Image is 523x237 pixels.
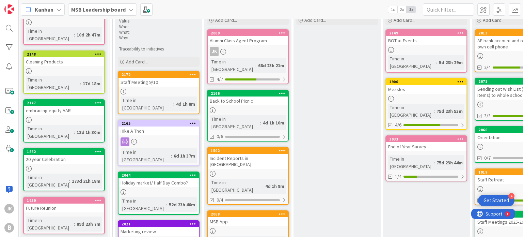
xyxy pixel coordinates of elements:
div: 1862 [24,149,104,155]
div: 1950Future Reunion [24,197,104,212]
a: 2148Cleaning ProductsTime in [GEOGRAPHIC_DATA]:17d 18m [23,50,105,94]
a: 1933End of Year SurveyTime in [GEOGRAPHIC_DATA]:75d 23h 44m1/4 [385,135,467,181]
div: 89d 23h 7m [75,220,102,228]
div: Alumni Class Agent Program [208,36,288,45]
div: 5d 23h 29m [437,59,464,66]
a: 2149BOT at EventsTime in [GEOGRAPHIC_DATA]:5d 23h 29m [385,29,467,73]
div: 2172 [118,72,199,78]
span: Add Card... [394,17,415,23]
div: 1 [35,3,37,8]
img: Visit kanbanzone.com [4,4,14,14]
div: Time in [GEOGRAPHIC_DATA] [210,115,260,130]
div: BOT at Events [386,36,466,45]
div: 1502Incident Reports in [GEOGRAPHIC_DATA] [208,148,288,169]
div: Marketing review [118,227,199,236]
div: MSB App [208,217,288,226]
div: 2165 [122,121,199,126]
div: Time in [GEOGRAPHIC_DATA] [388,104,434,119]
div: Incident Reports in [GEOGRAPHIC_DATA] [208,154,288,169]
span: 3x [407,6,416,13]
div: Time in [GEOGRAPHIC_DATA] [210,58,255,73]
div: B [4,223,14,233]
div: 4d 1h 8m [174,100,197,108]
div: 4d 1h 10m [261,119,286,127]
div: 2172Staff Meeting 9/10 [118,72,199,87]
span: : [166,201,167,208]
span: Kanban [35,5,53,14]
div: 75d 23h 44m [435,159,464,166]
div: 2148 [24,51,104,57]
div: 17d 18m [81,80,102,87]
span: Add Card... [215,17,237,23]
span: 0/7 [484,154,491,162]
div: 2149BOT at Events [386,30,466,45]
div: Time in [GEOGRAPHIC_DATA] [26,125,74,140]
a: 1502Incident Reports in [GEOGRAPHIC_DATA]Time in [GEOGRAPHIC_DATA]:4d 1h 9m0/4 [207,147,289,205]
div: 2009 [211,31,288,35]
div: 1933 [386,136,466,142]
div: 2068 [211,212,288,217]
div: 10d 2h 47m [75,31,102,39]
div: 4d 1h 9m [264,182,286,190]
div: 2166 [208,90,288,97]
div: Time in [GEOGRAPHIC_DATA] [26,217,74,232]
div: Staff Meeting 9/10 [118,78,199,87]
b: MSB Leadership board [71,6,126,13]
div: 1502 [211,148,288,153]
div: 1502 [208,148,288,154]
div: 1906 [386,79,466,85]
div: 1933 [389,137,466,142]
span: 4/7 [217,76,223,83]
a: 1950Future ReunionTime in [GEOGRAPHIC_DATA]:89d 23h 7m [23,197,105,234]
span: : [260,119,261,127]
span: : [74,129,75,136]
div: 2021 [118,221,199,227]
div: 1862 [27,149,104,154]
div: Time in [GEOGRAPHIC_DATA] [210,179,263,194]
span: : [434,159,435,166]
a: 1906MeaslesTime in [GEOGRAPHIC_DATA]:75d 23h 53m4/6 [385,78,467,130]
div: 1950 [27,198,104,203]
div: Time in [GEOGRAPHIC_DATA] [388,155,434,170]
div: 4 [508,193,514,199]
span: : [173,100,174,108]
div: 2044 [122,173,199,178]
div: 2148Cleaning Products [24,51,104,66]
div: 2021 [122,222,199,226]
div: 2147 [24,100,104,106]
div: 68d 23h 21m [256,62,286,69]
p: Why: [119,35,198,41]
span: 2/4 [484,64,491,71]
a: 2009Alumni Class Agent ProgramJKTime in [GEOGRAPHIC_DATA]:68d 23h 21m4/7 [207,29,289,84]
div: JK [208,47,288,56]
div: 2044Holiday market/ Half Day Combo? [118,172,199,187]
a: 186220 year CelebrationTime in [GEOGRAPHIC_DATA]:173d 21h 18m [23,148,105,191]
div: 2044 [118,172,199,178]
div: JK [4,204,14,213]
div: 20 year Celebration [24,155,104,164]
div: Time in [GEOGRAPHIC_DATA] [26,27,74,42]
div: 186220 year Celebration [24,149,104,164]
span: : [434,107,435,115]
span: Support [14,1,31,9]
span: 1x [388,6,397,13]
input: Quick Filter... [423,3,474,16]
p: What: [119,30,198,35]
p: Traceability to initiatives [119,46,198,52]
div: 1950 [24,197,104,204]
div: 2147 [27,101,104,105]
div: 2166 [211,91,288,96]
div: embracing equity AAR [24,106,104,115]
span: : [255,62,256,69]
p: Value [119,18,198,24]
div: Hike A Thon [118,127,199,135]
span: : [263,182,264,190]
div: Get Started [484,197,509,204]
div: JK [210,47,219,56]
div: Time in [GEOGRAPHIC_DATA] [121,197,166,212]
div: 2147embracing equity AAR [24,100,104,115]
div: 2166Back to School Picnic [208,90,288,105]
div: 2165 [118,120,199,127]
div: 2009 [208,30,288,36]
div: 2149 [386,30,466,36]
